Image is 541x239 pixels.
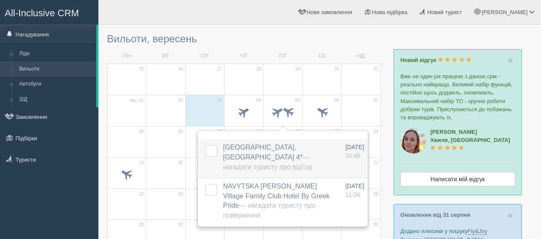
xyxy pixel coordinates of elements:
[400,172,515,186] a: Написати мій відгук
[139,66,144,72] span: 25
[107,33,381,44] h3: Вильоти, вересень
[373,160,378,166] span: 21
[223,144,312,171] span: [GEOGRAPHIC_DATA], [GEOGRAPHIC_DATA] 4*
[223,144,312,171] a: [GEOGRAPHIC_DATA], [GEOGRAPHIC_DATA] 4*— Нагадати туристу про від'їзд
[139,191,144,197] span: 22
[307,9,352,15] span: Нове замовлення
[178,97,183,103] span: 02
[345,183,364,189] span: [DATE]
[223,202,315,219] span: — Нагадати туристу про повернення
[373,191,378,197] span: 28
[107,49,146,64] td: ПН
[373,129,378,135] span: 14
[139,129,144,135] span: 08
[178,66,183,72] span: 26
[295,129,300,135] span: 12
[139,222,144,228] span: 29
[400,57,472,63] a: Новий відгук
[482,9,527,15] span: [PERSON_NAME]
[345,152,360,159] span: 10:45
[15,92,96,107] a: З/Д
[178,129,183,135] span: 09
[400,72,515,121] p: Вже не один рік працюю з даною срм - реально найкраща. Великий набір функцій, постійно щось додаю...
[217,129,222,135] span: 10
[178,191,183,197] span: 23
[400,212,470,218] a: Оновлення від 31 серпня
[373,66,378,72] span: 31
[256,129,261,135] span: 11
[345,143,364,160] a: [DATE] 10:45
[256,97,261,103] span: 04
[295,66,300,72] span: 29
[256,66,261,72] span: 28
[345,182,364,199] a: [DATE] 11:00
[130,97,144,103] span: вер. 01
[224,49,263,64] td: ЧТ
[373,97,378,103] span: 07
[178,222,183,228] span: 30
[217,66,222,72] span: 27
[302,49,341,64] td: СБ
[508,56,513,65] button: Close
[345,191,360,198] span: 11:00
[146,49,185,64] td: ВТ
[15,46,96,62] a: Ліди
[223,153,312,171] span: — Нагадати туристу про від'їзд
[178,160,183,166] span: 16
[295,97,300,103] span: 05
[373,222,378,228] span: 05
[15,77,96,92] a: Автобуси
[139,160,144,166] span: 15
[345,144,364,150] span: [DATE]
[334,129,339,135] span: 13
[0,0,98,24] a: All-Inclusive CRM
[185,49,224,64] td: СР
[223,183,330,219] a: NAVYTSKA [PERSON_NAME] Village Family Club Hotel By Greek Pride— Нагадати туристу про повернення
[334,66,339,72] span: 30
[430,129,510,151] a: [PERSON_NAME]Хвиля, [GEOGRAPHIC_DATA]
[223,183,330,219] span: NAVYTSKA [PERSON_NAME] Village Family Club Hotel By Greek Pride
[15,62,96,77] a: Вильоти
[217,97,222,103] span: 03
[508,56,513,65] span: ×
[334,97,339,103] span: 06
[508,210,513,220] span: ×
[427,9,462,15] span: Новий турист
[263,49,302,64] td: ПТ
[508,211,513,220] button: Close
[341,49,380,64] td: НД
[5,8,79,18] span: All-Inclusive CRM
[372,9,408,15] span: Нова підбірка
